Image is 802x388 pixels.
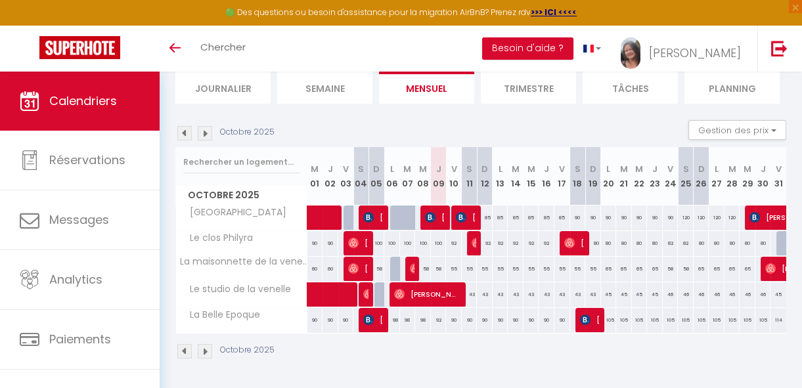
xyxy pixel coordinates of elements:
[632,205,648,230] div: 90
[369,231,385,255] div: 100
[415,257,431,281] div: 58
[740,257,755,281] div: 65
[539,147,554,205] th: 16
[178,282,294,297] span: Le studio de la venelle
[493,205,508,230] div: 85
[524,231,539,255] div: 92
[348,256,368,281] span: [PERSON_NAME]
[49,271,102,288] span: Analytics
[369,147,385,205] th: 05
[431,257,447,281] div: 58
[384,147,400,205] th: 06
[307,147,323,205] th: 01
[462,282,478,307] div: 43
[499,163,502,175] abbr: L
[410,256,415,281] span: Marine Leleu
[531,7,577,18] a: >>> ICI <<<<
[621,37,640,70] img: ...
[323,147,338,205] th: 02
[649,45,741,61] span: [PERSON_NAME]
[466,163,472,175] abbr: S
[49,211,109,228] span: Messages
[647,231,663,255] div: 80
[462,257,478,281] div: 55
[583,72,678,104] li: Tâches
[601,231,617,255] div: 80
[616,231,632,255] div: 80
[277,72,372,104] li: Semaine
[554,308,570,332] div: 90
[446,231,462,255] div: 92
[678,231,694,255] div: 82
[698,163,705,175] abbr: D
[400,231,416,255] div: 100
[436,163,441,175] abbr: J
[307,257,323,281] div: 60
[524,147,539,205] th: 15
[601,205,617,230] div: 90
[176,186,307,205] span: Octobre 2025
[451,163,457,175] abbr: V
[462,308,478,332] div: 90
[508,282,524,307] div: 43
[744,163,751,175] abbr: M
[684,72,780,104] li: Planning
[715,163,719,175] abbr: L
[524,257,539,281] div: 55
[585,257,601,281] div: 55
[49,152,125,168] span: Réservations
[524,205,539,230] div: 85
[559,163,565,175] abbr: V
[709,257,724,281] div: 65
[724,231,740,255] div: 80
[724,257,740,281] div: 65
[770,147,786,205] th: 31
[419,163,427,175] abbr: M
[348,230,368,255] span: [PERSON_NAME]
[431,231,447,255] div: 100
[678,147,694,205] th: 25
[770,308,786,332] div: 114
[512,163,520,175] abbr: M
[477,257,493,281] div: 55
[694,308,709,332] div: 105
[554,282,570,307] div: 43
[481,72,576,104] li: Trimestre
[358,163,364,175] abbr: S
[343,163,349,175] abbr: V
[632,231,648,255] div: 80
[338,308,354,332] div: 90
[683,163,689,175] abbr: S
[353,147,369,205] th: 04
[403,163,411,175] abbr: M
[220,126,275,139] p: Octobre 2025
[373,163,380,175] abbr: D
[580,307,600,332] span: [PERSON_NAME]
[570,147,586,205] th: 18
[663,257,679,281] div: 58
[554,147,570,205] th: 17
[508,147,524,205] th: 14
[761,163,766,175] abbr: J
[379,72,474,104] li: Mensuel
[724,282,740,307] div: 46
[616,308,632,332] div: 105
[323,257,338,281] div: 60
[190,26,256,72] a: Chercher
[606,163,610,175] abbr: L
[663,205,679,230] div: 90
[472,230,477,255] span: [PERSON_NAME]
[493,308,508,332] div: 90
[524,308,539,332] div: 90
[663,147,679,205] th: 24
[776,163,782,175] abbr: V
[709,205,724,230] div: 120
[415,147,431,205] th: 08
[539,205,554,230] div: 85
[508,231,524,255] div: 92
[400,147,416,205] th: 07
[652,163,657,175] abbr: J
[425,205,445,230] span: [PERSON_NAME]
[539,231,554,255] div: 92
[647,282,663,307] div: 45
